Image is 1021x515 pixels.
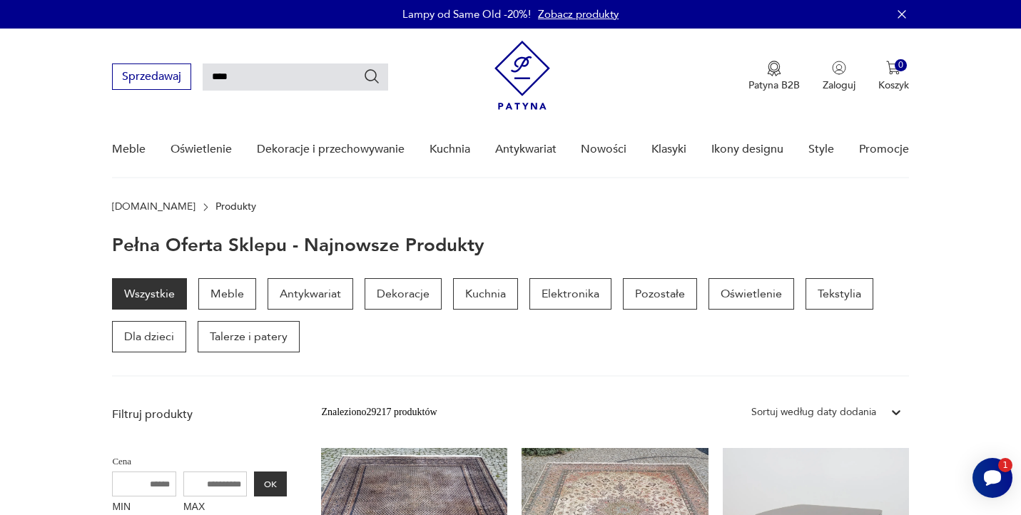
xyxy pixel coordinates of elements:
a: Meble [112,122,146,177]
button: Sprzedawaj [112,63,191,90]
img: Ikona koszyka [886,61,900,75]
a: Klasyki [651,122,686,177]
button: OK [254,471,287,496]
div: Sortuj według daty dodania [751,404,876,420]
button: Zaloguj [823,61,855,92]
p: Filtruj produkty [112,407,287,422]
a: Promocje [859,122,909,177]
p: Cena [112,454,287,469]
a: Oświetlenie [708,278,794,310]
div: 0 [895,59,907,71]
p: Zaloguj [823,78,855,92]
a: Sprzedawaj [112,73,191,83]
a: Style [808,122,834,177]
p: Lampy od Same Old -20%! [402,7,531,21]
img: Ikonka użytkownika [832,61,846,75]
a: Talerze i patery [198,321,300,352]
a: Antykwariat [495,122,557,177]
a: Dla dzieci [112,321,186,352]
a: Wszystkie [112,278,187,310]
img: Patyna - sklep z meblami i dekoracjami vintage [494,41,550,110]
a: Oświetlenie [171,122,232,177]
p: Produkty [215,201,256,213]
div: Znaleziono 29217 produktów [321,404,437,420]
a: Antykwariat [268,278,353,310]
button: Szukaj [363,68,380,85]
a: Elektronika [529,278,611,310]
a: Tekstylia [806,278,873,310]
a: Pozostałe [623,278,697,310]
a: Ikony designu [711,122,783,177]
h1: Pełna oferta sklepu - najnowsze produkty [112,235,484,255]
a: Ikona medaluPatyna B2B [748,61,800,92]
button: 0Koszyk [878,61,909,92]
iframe: Smartsupp widget button [972,458,1012,498]
button: Patyna B2B [748,61,800,92]
img: Ikona medalu [767,61,781,76]
a: Kuchnia [430,122,470,177]
a: [DOMAIN_NAME] [112,201,195,213]
a: Meble [198,278,256,310]
a: Kuchnia [453,278,518,310]
p: Koszyk [878,78,909,92]
a: Dekoracje [365,278,442,310]
p: Patyna B2B [748,78,800,92]
a: Nowości [581,122,626,177]
a: Zobacz produkty [538,7,619,21]
a: Dekoracje i przechowywanie [257,122,405,177]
